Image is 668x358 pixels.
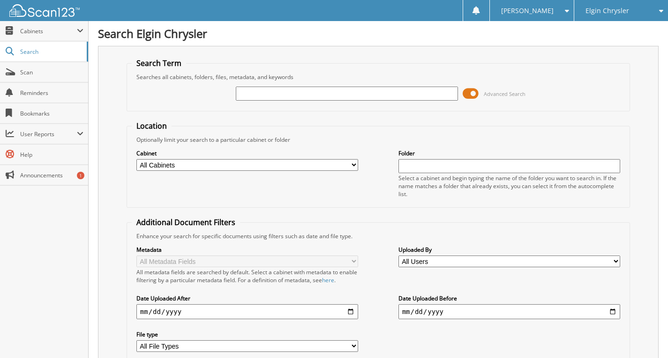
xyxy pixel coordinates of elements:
[132,58,186,68] legend: Search Term
[20,151,83,159] span: Help
[132,232,625,240] div: Enhance your search for specific documents using filters such as date and file type.
[322,276,334,284] a: here
[9,4,80,17] img: scan123-logo-white.svg
[136,330,359,338] label: File type
[398,246,621,254] label: Uploaded By
[398,304,621,319] input: end
[20,110,83,117] span: Bookmarks
[132,73,625,81] div: Searches all cabinets, folders, files, metadata, and keywords
[398,149,621,157] label: Folder
[136,149,359,157] label: Cabinet
[132,217,240,227] legend: Additional Document Filters
[501,8,554,14] span: [PERSON_NAME]
[484,90,525,97] span: Advanced Search
[136,246,359,254] label: Metadata
[77,172,84,179] div: 1
[132,136,625,144] div: Optionally limit your search to a particular cabinet or folder
[585,8,629,14] span: Elgin Chrysler
[20,171,83,179] span: Announcements
[20,48,82,56] span: Search
[136,304,359,319] input: start
[20,89,83,97] span: Reminders
[132,121,172,131] legend: Location
[136,294,359,302] label: Date Uploaded After
[98,26,659,41] h1: Search Elgin Chrysler
[20,68,83,76] span: Scan
[136,268,359,284] div: All metadata fields are searched by default. Select a cabinet with metadata to enable filtering b...
[20,27,77,35] span: Cabinets
[398,174,621,198] div: Select a cabinet and begin typing the name of the folder you want to search in. If the name match...
[20,130,77,138] span: User Reports
[398,294,621,302] label: Date Uploaded Before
